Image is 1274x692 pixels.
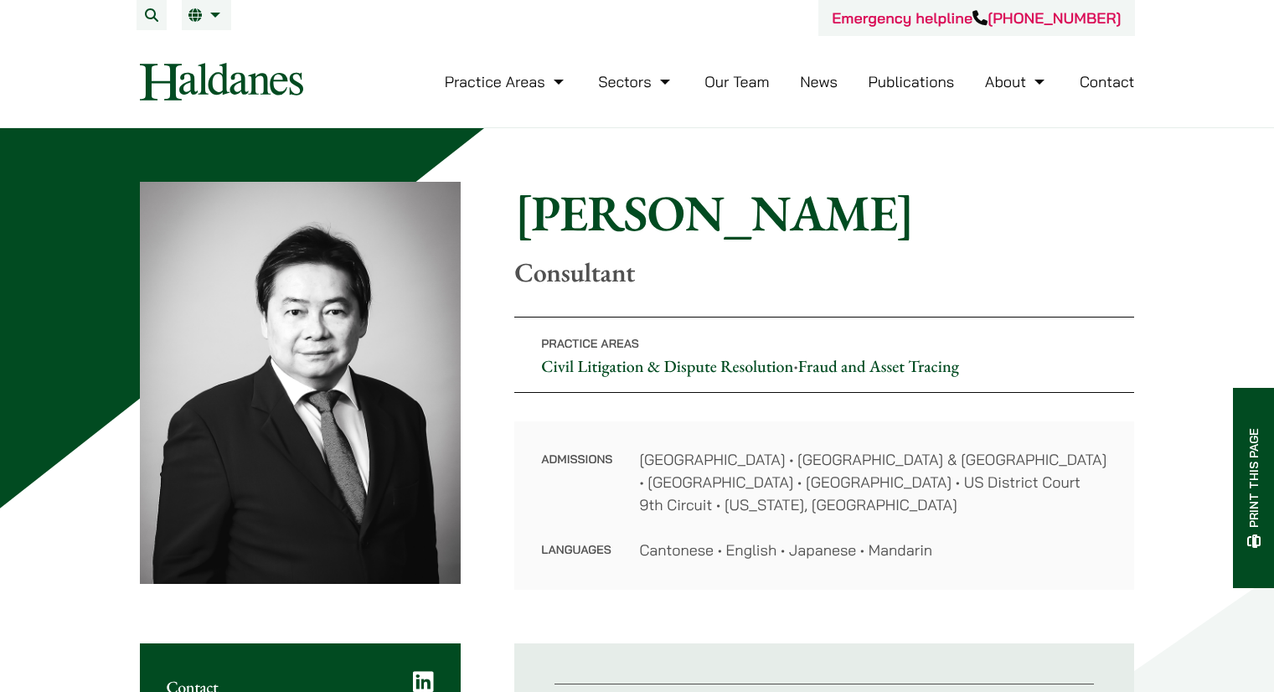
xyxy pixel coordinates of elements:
a: Our Team [704,72,769,91]
a: EN [188,8,224,22]
p: • [514,317,1134,393]
dd: Cantonese • English • Japanese • Mandarin [639,539,1107,561]
h1: [PERSON_NAME] [514,183,1134,243]
a: News [800,72,838,91]
dd: [GEOGRAPHIC_DATA] • [GEOGRAPHIC_DATA] & [GEOGRAPHIC_DATA] • [GEOGRAPHIC_DATA] • [GEOGRAPHIC_DATA]... [639,448,1107,516]
p: Consultant [514,256,1134,288]
a: Contact [1080,72,1135,91]
img: Logo of Haldanes [140,63,303,101]
a: Practice Areas [445,72,568,91]
a: Publications [869,72,955,91]
dt: Languages [541,539,612,561]
a: About [985,72,1049,91]
dt: Admissions [541,448,612,539]
a: Emergency helpline[PHONE_NUMBER] [832,8,1121,28]
a: Civil Litigation & Dispute Resolution [541,355,793,377]
a: Sectors [598,72,673,91]
span: Practice Areas [541,336,639,351]
a: Fraud and Asset Tracing [798,355,959,377]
